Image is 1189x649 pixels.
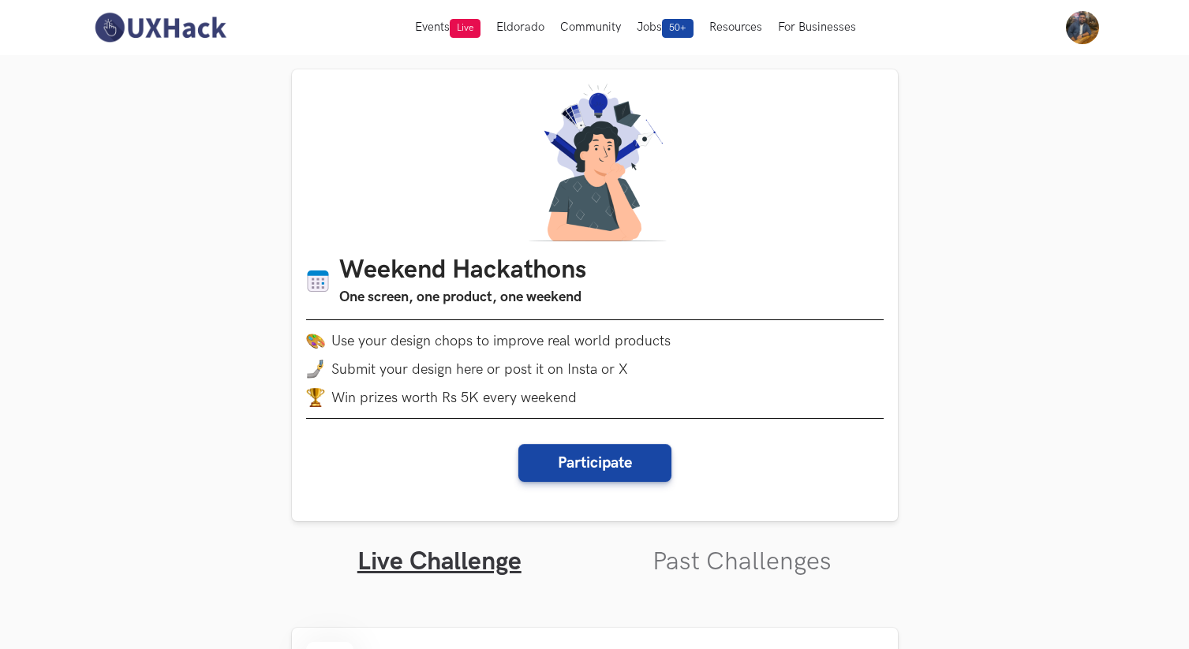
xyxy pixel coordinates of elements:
li: Use your design chops to improve real world products [306,331,884,350]
span: Submit your design here or post it on Insta or X [331,361,628,378]
h3: One screen, one product, one weekend [339,286,586,308]
img: UXHack-logo.png [90,11,230,44]
h1: Weekend Hackathons [339,255,586,286]
img: Calendar icon [306,269,330,293]
button: Participate [518,444,671,482]
a: Past Challenges [652,546,832,577]
ul: Tabs Interface [292,521,898,577]
span: 50+ [662,19,694,38]
a: Live Challenge [357,546,522,577]
img: mobile-in-hand.png [306,360,325,379]
li: Win prizes worth Rs 5K every weekend [306,388,884,407]
img: A designer thinking [519,84,671,241]
img: trophy.png [306,388,325,407]
img: Your profile pic [1066,11,1099,44]
img: palette.png [306,331,325,350]
span: Live [450,19,480,38]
